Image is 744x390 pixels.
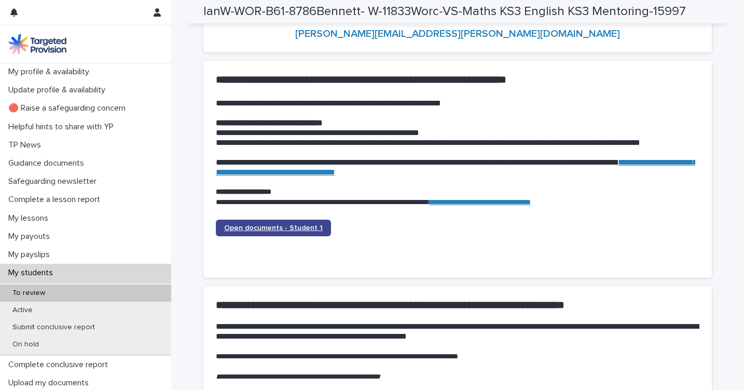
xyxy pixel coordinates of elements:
p: On hold [4,340,47,349]
img: M5nRWzHhSzIhMunXDL62 [8,34,66,55]
p: Helpful hints to share with YP [4,122,122,132]
p: Update profile & availability [4,85,114,95]
p: Complete conclusive report [4,360,116,370]
span: Open documents - Student 1 [224,224,323,232]
p: TP News [4,140,49,150]
p: Safeguarding newsletter [4,177,105,186]
p: My lessons [4,213,57,223]
p: Upload my documents [4,378,97,388]
p: Active [4,306,41,315]
p: My payouts [4,232,58,241]
p: Guidance documents [4,158,92,168]
p: Submit conclusive report [4,323,103,332]
p: My payslips [4,250,58,260]
a: [PERSON_NAME][EMAIL_ADDRESS][PERSON_NAME][DOMAIN_NAME] [295,29,620,39]
p: Complete a lesson report [4,195,108,205]
p: My students [4,268,61,278]
p: 🔴 Raise a safeguarding concern [4,103,134,113]
p: To review [4,289,53,298]
a: Open documents - Student 1 [216,220,331,236]
h2: IanW-WOR-B61-8786Bennett- W-11833Worc-VS-Maths KS3 English KS3 Mentoring-15997 [203,4,686,19]
p: My profile & availability [4,67,98,77]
